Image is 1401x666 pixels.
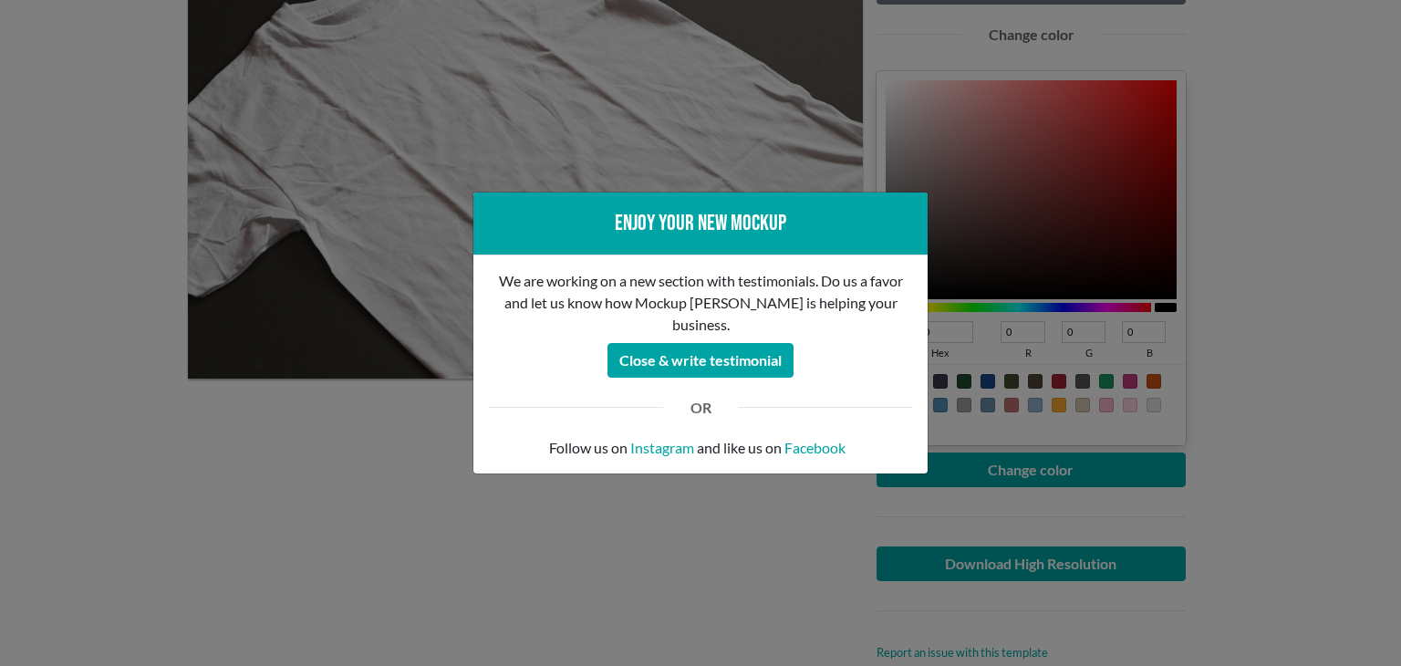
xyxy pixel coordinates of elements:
[630,437,694,459] a: Instagram
[488,207,913,240] div: Enjoy your new mockup
[784,437,846,459] a: Facebook
[607,343,794,378] button: Close & write testimonial
[677,397,725,419] div: OR
[607,346,794,363] a: Close & write testimonial
[488,270,913,336] p: We are working on a new section with testimonials. Do us a favor and let us know how Mockup [PERS...
[488,437,913,459] p: Follow us on and like us on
